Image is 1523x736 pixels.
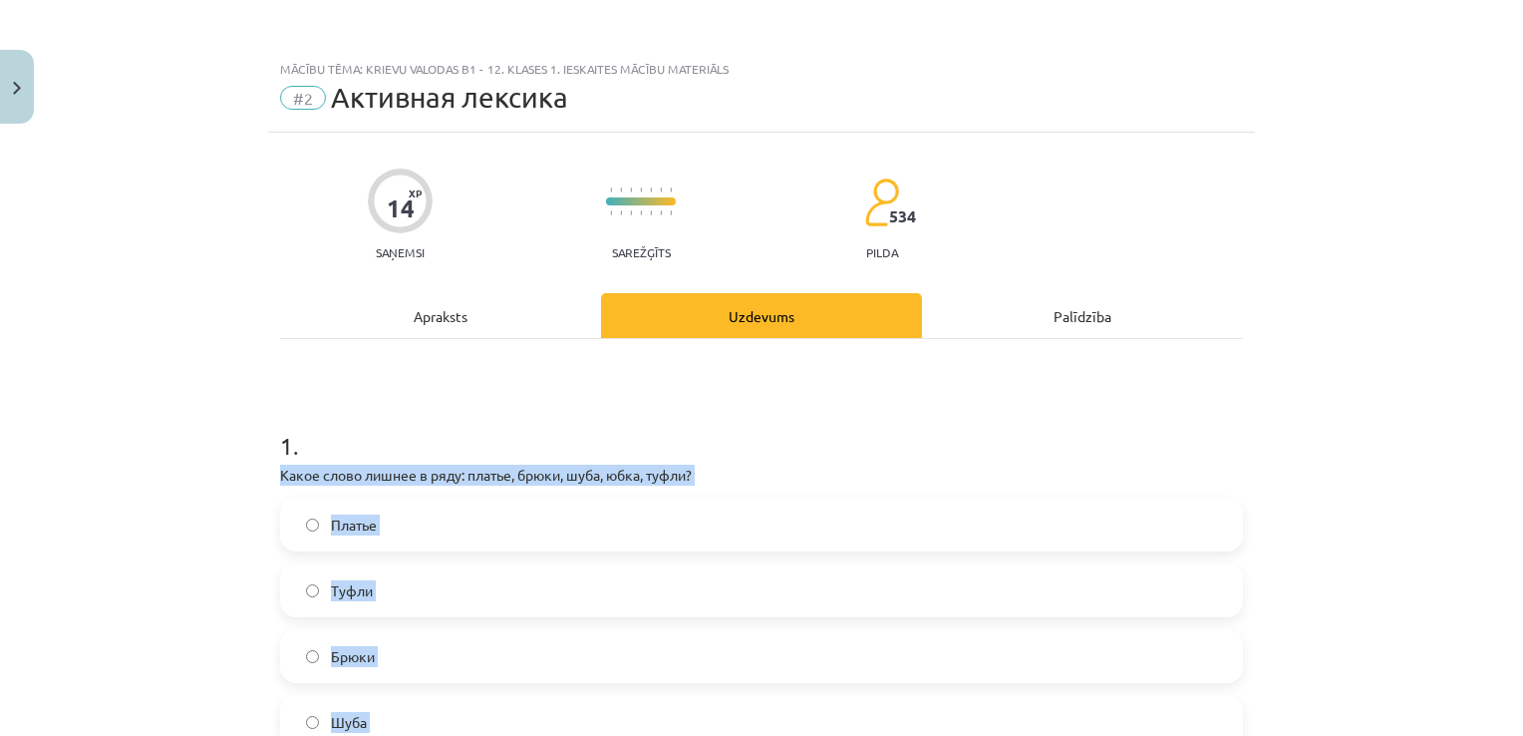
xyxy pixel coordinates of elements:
img: icon-short-line-57e1e144782c952c97e751825c79c345078a6d821885a25fce030b3d8c18986b.svg [640,210,642,215]
p: Saņemsi [368,245,433,259]
span: Брюки [331,646,375,667]
span: Шуба [331,712,367,733]
img: icon-short-line-57e1e144782c952c97e751825c79c345078a6d821885a25fce030b3d8c18986b.svg [610,187,612,192]
img: icon-short-line-57e1e144782c952c97e751825c79c345078a6d821885a25fce030b3d8c18986b.svg [660,210,662,215]
input: Брюки [306,650,319,663]
img: icon-short-line-57e1e144782c952c97e751825c79c345078a6d821885a25fce030b3d8c18986b.svg [670,210,672,215]
div: Mācību tēma: Krievu valodas b1 - 12. klases 1. ieskaites mācību materiāls [280,62,1243,76]
span: 534 [889,207,916,225]
img: students-c634bb4e5e11cddfef0936a35e636f08e4e9abd3cc4e673bd6f9a4125e45ecb1.svg [864,178,899,227]
img: icon-short-line-57e1e144782c952c97e751825c79c345078a6d821885a25fce030b3d8c18986b.svg [670,187,672,192]
img: icon-close-lesson-0947bae3869378f0d4975bcd49f059093ad1ed9edebbc8119c70593378902aed.svg [13,82,21,95]
span: XP [409,187,422,198]
p: pilda [866,245,898,259]
input: Платье [306,519,319,532]
span: Активная лексика [331,81,568,114]
img: icon-short-line-57e1e144782c952c97e751825c79c345078a6d821885a25fce030b3d8c18986b.svg [620,187,622,192]
div: Uzdevums [601,293,922,338]
div: 14 [387,194,415,222]
h1: 1 . [280,397,1243,459]
img: icon-short-line-57e1e144782c952c97e751825c79c345078a6d821885a25fce030b3d8c18986b.svg [610,210,612,215]
img: icon-short-line-57e1e144782c952c97e751825c79c345078a6d821885a25fce030b3d8c18986b.svg [650,187,652,192]
div: Apraksts [280,293,601,338]
img: icon-short-line-57e1e144782c952c97e751825c79c345078a6d821885a25fce030b3d8c18986b.svg [640,187,642,192]
input: Шуба [306,716,319,729]
img: icon-short-line-57e1e144782c952c97e751825c79c345078a6d821885a25fce030b3d8c18986b.svg [620,210,622,215]
span: Туфли [331,580,373,601]
img: icon-short-line-57e1e144782c952c97e751825c79c345078a6d821885a25fce030b3d8c18986b.svg [650,210,652,215]
div: Palīdzība [922,293,1243,338]
img: icon-short-line-57e1e144782c952c97e751825c79c345078a6d821885a25fce030b3d8c18986b.svg [630,210,632,215]
span: Платье [331,515,377,536]
img: icon-short-line-57e1e144782c952c97e751825c79c345078a6d821885a25fce030b3d8c18986b.svg [660,187,662,192]
p: Какое слово лишнее в ряду: платье, брюки, шуба, юбка, туфли? [280,465,1243,486]
img: icon-short-line-57e1e144782c952c97e751825c79c345078a6d821885a25fce030b3d8c18986b.svg [630,187,632,192]
p: Sarežģīts [612,245,671,259]
input: Туфли [306,584,319,597]
span: #2 [280,86,326,110]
